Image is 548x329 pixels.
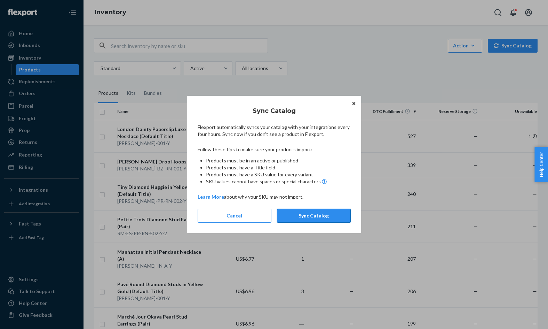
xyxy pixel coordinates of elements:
[198,146,351,153] p: Follow these tips to make sure your products import:
[277,209,351,223] button: Sync Catalog
[198,106,351,115] h2: Sync Catalog
[206,158,298,163] span: Products must be in an active or published
[198,193,351,200] p: about why your SKU may not import.
[198,124,351,138] p: Flexport automatically syncs your catalog with your integrations every four hours. Sync now if yo...
[198,194,224,200] a: Learn More
[206,164,275,170] span: Products must have a Title field
[206,178,321,185] span: SKU values cannot have spaces or special characters
[198,209,271,223] button: Cancel
[206,171,313,177] span: Products must have a SKU value for every variant
[350,99,357,107] button: Close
